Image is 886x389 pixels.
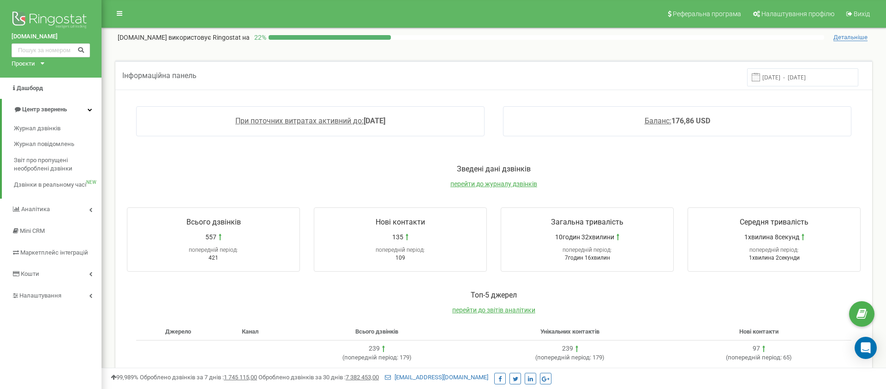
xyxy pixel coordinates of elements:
span: Унікальних контактів [540,328,599,335]
img: Ringostat logo [12,9,90,32]
span: Джерело [165,328,191,335]
span: Toп-5 джерел [471,291,517,299]
span: Налаштування [19,292,61,299]
span: Зведені дані дзвінків [457,164,531,173]
span: Дашборд [17,85,43,91]
div: Проєкти [12,60,35,68]
a: [DOMAIN_NAME] [12,32,90,41]
a: Дзвінки в реальному часіNEW [14,177,102,193]
span: попередній період: [189,247,238,253]
span: 1хвилина 2секунди [749,255,800,261]
a: Журнал повідомлень [14,136,102,152]
span: Аналiтика [21,206,50,213]
div: Open Intercom Messenger [855,337,877,359]
span: 1хвилина 8секунд [744,232,799,242]
span: ( 179 ) [535,354,605,361]
span: 99,989% [111,374,138,381]
span: 557 [205,232,216,242]
span: 135 [392,232,403,242]
u: 7 382 453,00 [346,374,379,381]
span: Оброблено дзвінків за 30 днів : [258,374,379,381]
a: Баланс:176,86 USD [645,116,710,125]
a: перейти до журналу дзвінків [450,180,537,188]
span: Звіт про пропущені необроблені дзвінки [14,156,97,173]
span: Оброблено дзвінків за 7 днів : [140,374,257,381]
span: Інформаційна панель [122,71,197,80]
span: Маркетплейс інтеграцій [20,249,88,256]
a: перейти до звітів аналітики [452,306,535,314]
a: При поточних витратах активний до:[DATE] [235,116,385,125]
span: Кошти [21,270,39,277]
a: [EMAIL_ADDRESS][DOMAIN_NAME] [385,374,488,381]
span: Загальна тривалість [551,218,623,226]
span: Дзвінки в реальному часі [14,181,86,189]
span: 109 [395,255,405,261]
span: Всього дзвінків [186,218,241,226]
span: ( 179 ) [342,354,412,361]
span: Нові контакти [739,328,778,335]
span: попередній період: [749,247,799,253]
span: 7годин 16хвилин [565,255,610,261]
div: 97 [753,344,760,353]
span: попередній період: [728,354,782,361]
span: ( 65 ) [726,354,792,361]
span: Журнал повідомлень [14,140,74,149]
span: Реферальна програма [673,10,741,18]
input: Пошук за номером [12,43,90,57]
span: Центр звернень [22,106,67,113]
span: Нові контакти [376,218,425,226]
span: При поточних витратах активний до: [235,116,364,125]
span: Баланс: [645,116,671,125]
span: Mini CRM [20,227,45,234]
span: попередній період: [563,247,612,253]
p: [DOMAIN_NAME] [118,33,250,42]
span: використовує Ringostat на [168,34,250,41]
p: 22 % [250,33,269,42]
span: попередній період: [537,354,591,361]
span: Вихід [854,10,870,18]
a: Центр звернень [2,99,102,121]
div: 239 [369,344,380,353]
span: Детальніше [833,34,868,41]
span: Налаштування профілю [761,10,834,18]
span: попередній період: [344,354,398,361]
span: Всього дзвінків [355,328,398,335]
u: 1 745 115,00 [224,374,257,381]
span: 421 [209,255,218,261]
a: Журнал дзвінків [14,121,102,137]
span: 10годин 32хвилини [555,232,614,242]
a: Звіт про пропущені необроблені дзвінки [14,152,102,177]
div: 239 [562,344,573,353]
span: Канал [242,328,258,335]
span: попередній період: [376,247,425,253]
span: Журнал дзвінків [14,124,60,133]
span: Середня тривалість [740,218,808,226]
